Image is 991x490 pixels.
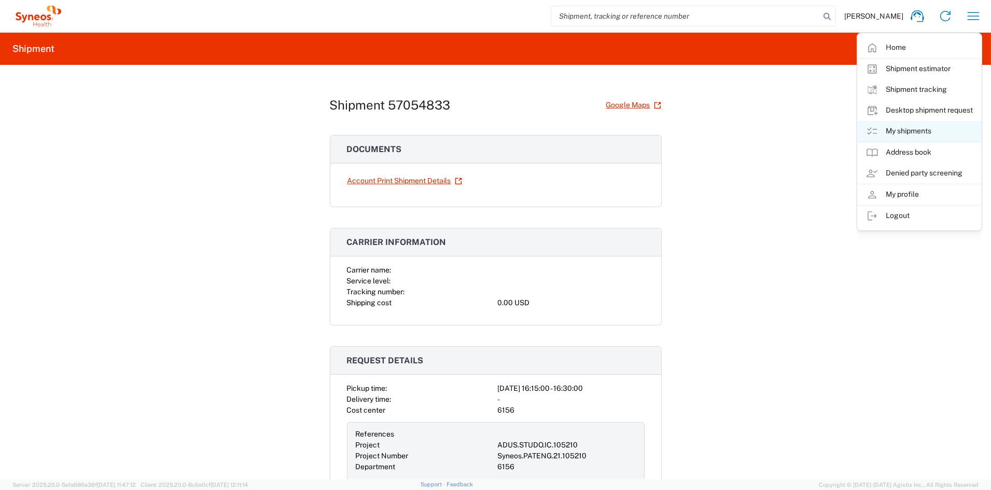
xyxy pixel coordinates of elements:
a: Home [858,37,981,58]
div: Project [356,440,494,451]
span: Delivery time: [347,395,392,403]
div: ADUS.STUDO.IC.105210 [498,440,636,451]
a: Logout [858,206,981,226]
a: Shipment estimator [858,59,981,79]
span: Copyright © [DATE]-[DATE] Agistix Inc., All Rights Reserved [819,480,979,489]
div: Syneos.PATENG.21.105210 [498,451,636,461]
a: My profile [858,184,981,205]
a: Desktop shipment request [858,100,981,121]
a: My shipments [858,121,981,142]
span: Shipping cost [347,298,392,307]
h1: Shipment 57054833 [330,98,451,113]
a: Account Print Shipment Details [347,172,463,190]
span: Carrier name: [347,266,392,274]
div: Project Number [356,451,494,461]
a: Address book [858,142,981,163]
h2: Shipment [12,43,54,55]
div: Department [356,461,494,472]
div: - [498,394,645,405]
span: Service level: [347,277,391,285]
div: 6156 [498,461,636,472]
span: [PERSON_NAME] [844,11,903,21]
span: Carrier information [347,237,446,247]
div: 6156 [498,405,645,416]
span: Client: 2025.20.0-8c6e0cf [141,482,248,488]
a: Denied party screening [858,163,981,184]
span: [DATE] 11:47:12 [97,482,136,488]
a: Shipment tracking [858,79,981,100]
span: Tracking number: [347,288,405,296]
a: Google Maps [606,96,662,114]
span: Server: 2025.20.0-5efa686e39f [12,482,136,488]
div: [DATE] 16:15:00 - 16:30:00 [498,383,645,394]
span: Request details [347,356,424,365]
span: Documents [347,144,402,154]
a: Feedback [446,481,473,487]
span: Pickup time: [347,384,387,392]
span: Cost center [347,406,386,414]
input: Shipment, tracking or reference number [551,6,820,26]
div: 0.00 USD [498,297,645,308]
a: Support [421,481,446,487]
span: [DATE] 12:11:14 [211,482,248,488]
span: References [356,430,395,438]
